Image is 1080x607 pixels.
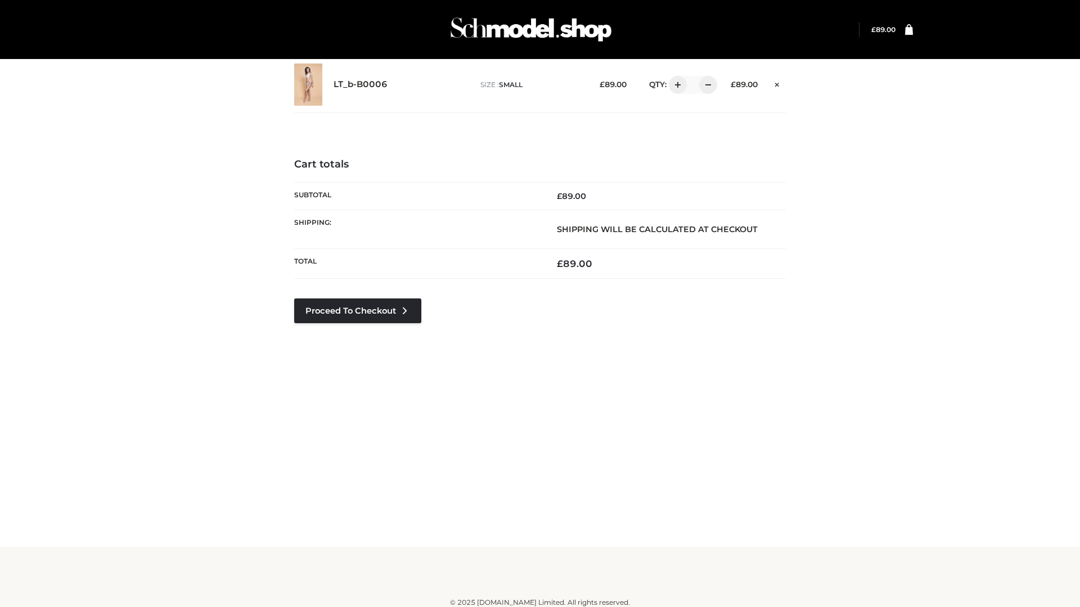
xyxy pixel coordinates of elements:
[294,158,786,171] h4: Cart totals
[294,249,540,279] th: Total
[557,258,563,269] span: £
[294,64,322,106] img: LT_b-B0006 - SMALL
[731,80,758,89] bdi: 89.00
[871,25,895,34] bdi: 89.00
[557,224,758,234] strong: Shipping will be calculated at checkout
[731,80,736,89] span: £
[600,80,605,89] span: £
[557,191,562,201] span: £
[638,76,713,94] div: QTY:
[871,25,876,34] span: £
[294,210,540,248] th: Shipping:
[480,80,582,90] p: size :
[447,7,615,52] img: Schmodel Admin 964
[294,298,421,323] a: Proceed to Checkout
[499,80,523,89] span: SMALL
[557,258,592,269] bdi: 89.00
[334,79,388,90] a: LT_b-B0006
[600,80,627,89] bdi: 89.00
[769,76,786,90] a: Remove this item
[871,25,895,34] a: £89.00
[294,182,540,210] th: Subtotal
[557,191,586,201] bdi: 89.00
